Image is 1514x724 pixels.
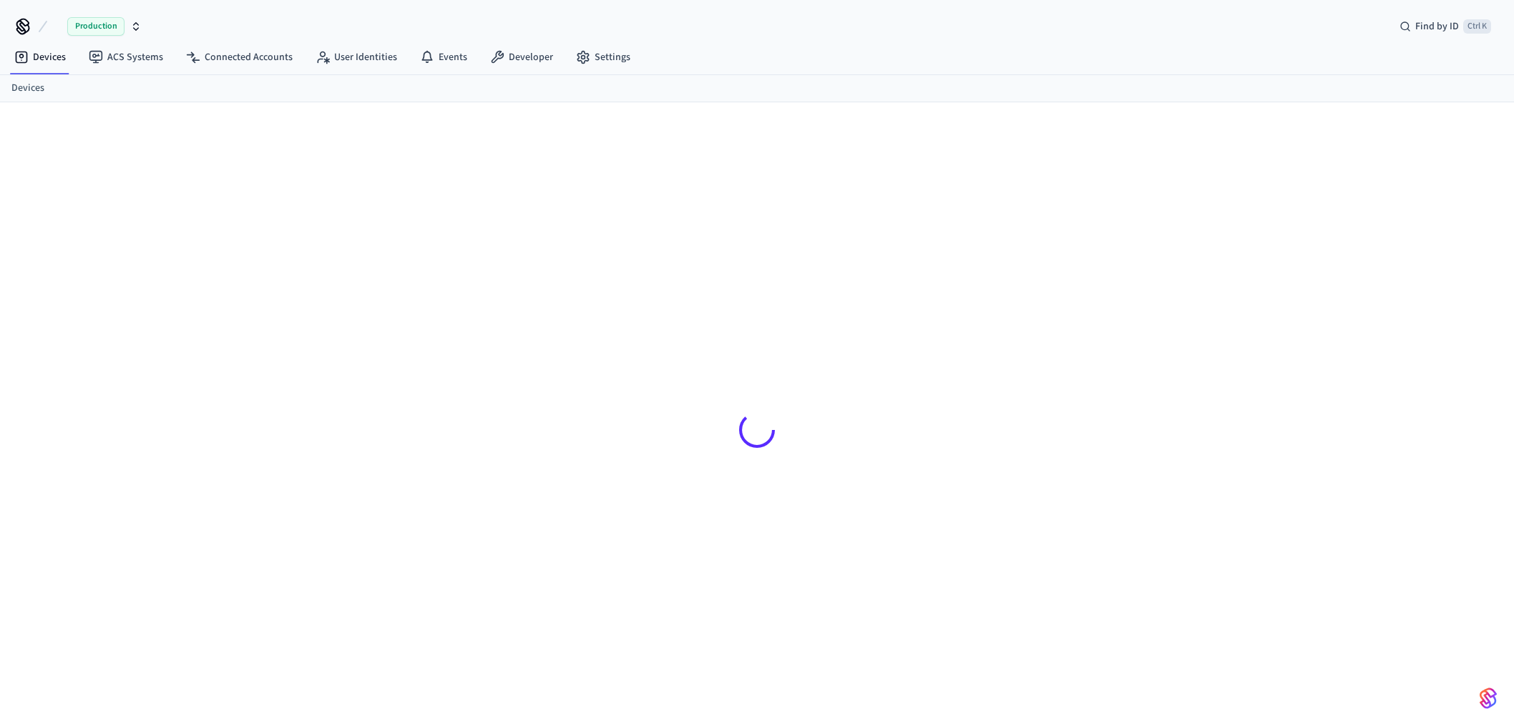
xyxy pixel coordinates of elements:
[1388,14,1503,39] div: Find by IDCtrl K
[1480,687,1497,710] img: SeamLogoGradient.69752ec5.svg
[77,44,175,70] a: ACS Systems
[479,44,565,70] a: Developer
[3,44,77,70] a: Devices
[565,44,642,70] a: Settings
[409,44,479,70] a: Events
[1415,19,1459,34] span: Find by ID
[67,17,124,36] span: Production
[11,81,44,96] a: Devices
[175,44,304,70] a: Connected Accounts
[1463,19,1491,34] span: Ctrl K
[304,44,409,70] a: User Identities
